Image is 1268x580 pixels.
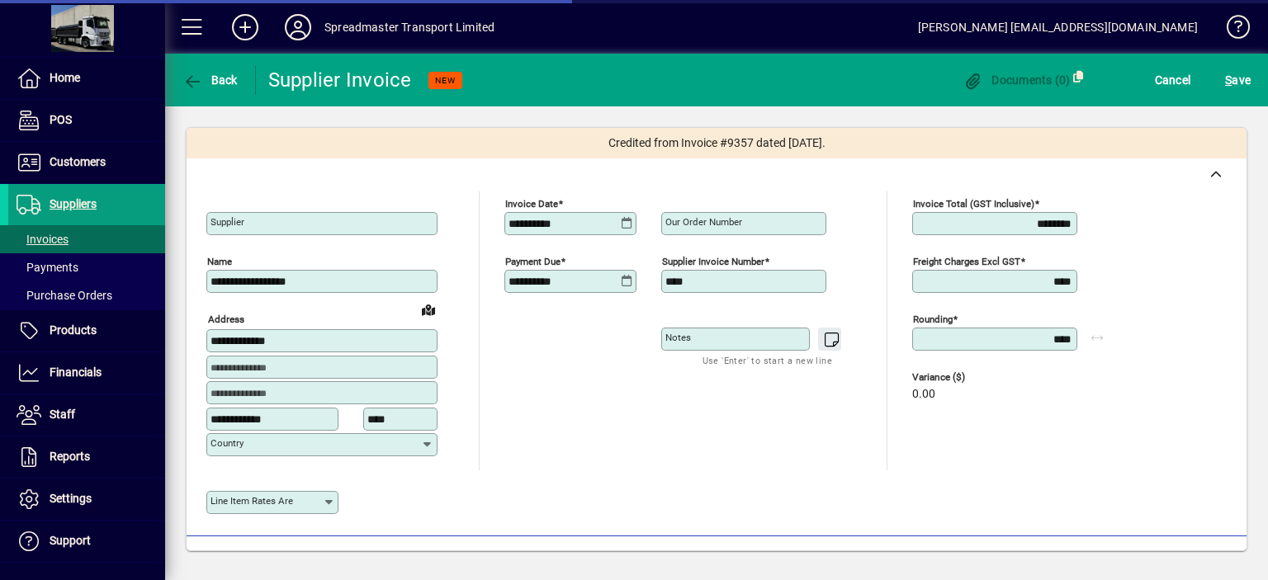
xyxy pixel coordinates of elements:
a: Home [8,58,165,99]
a: Customers [8,142,165,183]
mat-label: Line item rates are [211,495,293,507]
span: Documents (0) [963,73,1071,87]
mat-label: Invoice Total (GST inclusive) [913,198,1034,210]
button: Back [178,65,242,95]
a: Support [8,521,165,562]
mat-label: Country [211,437,244,449]
a: Products [8,310,165,351]
span: Suppliers [50,197,97,210]
span: Purchase Orders [17,289,112,302]
button: Save [1221,65,1255,95]
span: Financials [50,365,102,379]
button: GL Account [1106,544,1209,573]
span: Settings [50,492,92,505]
mat-label: Invoice date [505,198,558,210]
span: GL Account [1114,545,1201,572]
mat-label: Payment due [505,256,561,267]
span: Reports [50,450,90,463]
span: Invoices [17,233,69,246]
a: Purchase Orders [8,281,165,309]
a: Staff [8,394,165,436]
button: Cancel [1151,65,1195,95]
mat-hint: Use 'Enter' to start a new line [703,351,832,370]
a: Settings [8,479,165,520]
span: Customers [50,155,106,168]
span: Products [50,323,97,337]
app-page-header-button: Back [165,65,256,95]
mat-label: Freight charges excl GST [913,256,1020,267]
mat-label: Notes [665,332,691,343]
span: S [1225,73,1232,87]
span: Variance ($) [912,372,1011,383]
span: Home [50,71,80,84]
mat-label: Our order number [665,216,742,228]
span: ave [1225,67,1251,93]
mat-label: Name [207,256,232,267]
span: NEW [435,75,456,86]
mat-label: Supplier [211,216,244,228]
a: Reports [8,436,165,478]
a: View on map [415,296,442,323]
div: Spreadmaster Transport Limited [324,14,494,40]
span: Credited from Invoice #9357 dated [DATE]. [608,134,826,152]
a: POS [8,100,165,141]
span: POS [50,113,72,126]
mat-label: Supplier invoice number [662,256,764,267]
div: [PERSON_NAME] [EMAIL_ADDRESS][DOMAIN_NAME] [918,14,1198,40]
a: Invoices [8,225,165,253]
span: Support [50,534,91,547]
button: Profile [272,12,324,42]
span: Payments [17,261,78,274]
button: Documents (0) [959,65,1075,95]
a: Financials [8,352,165,394]
span: 0.00 [912,388,935,401]
mat-label: Rounding [913,314,953,325]
div: Supplier Invoice [268,67,412,93]
a: Payments [8,253,165,281]
span: Back [182,73,238,87]
button: Add [219,12,272,42]
span: Staff [50,408,75,421]
span: Cancel [1155,67,1191,93]
a: Knowledge Base [1214,3,1247,57]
